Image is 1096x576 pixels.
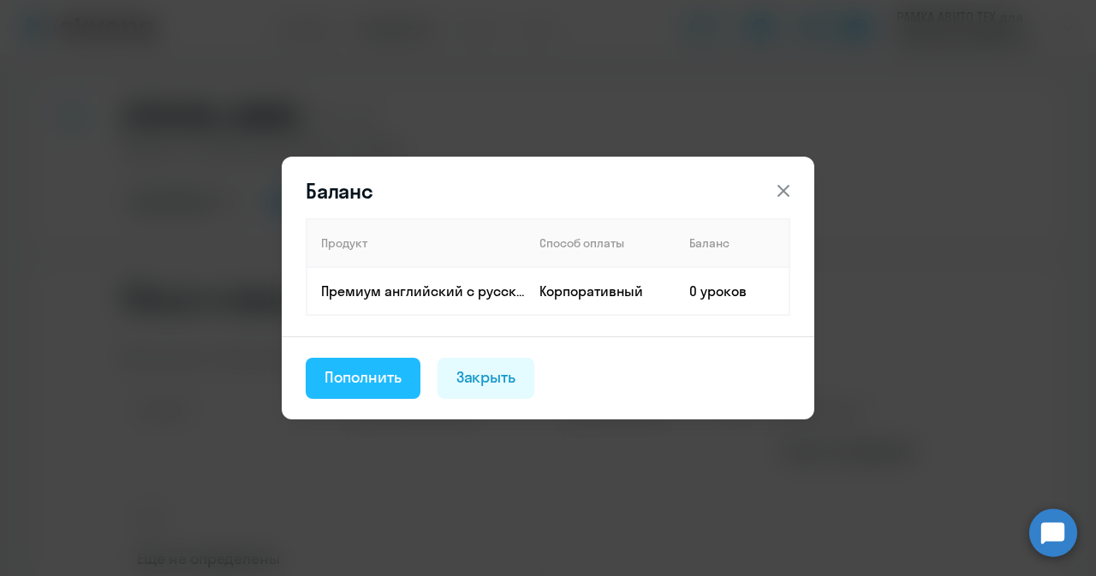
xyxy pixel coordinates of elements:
[526,219,676,267] th: Способ оплаты
[676,267,789,315] td: 0 уроков
[526,267,676,315] td: Корпоративный
[456,366,516,389] div: Закрыть
[321,282,525,300] p: Премиум английский с русскоговорящим преподавателем
[325,366,402,389] div: Пополнить
[438,358,535,399] button: Закрыть
[676,219,789,267] th: Баланс
[307,219,526,267] th: Продукт
[306,358,420,399] button: Пополнить
[282,177,814,205] header: Баланс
